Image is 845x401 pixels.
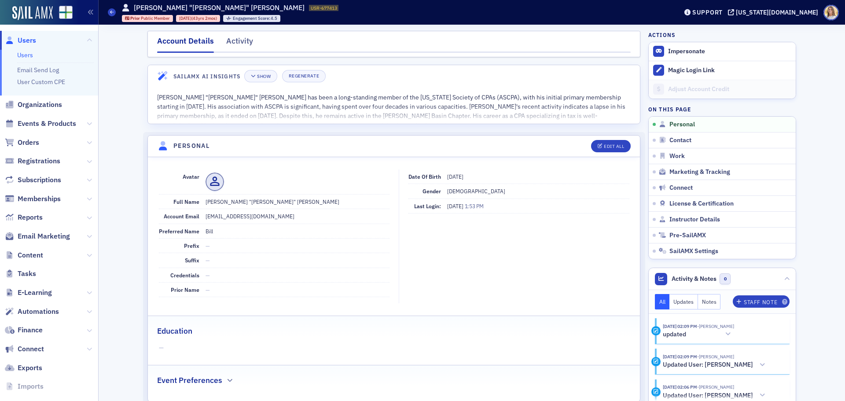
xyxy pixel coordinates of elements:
[164,213,199,220] span: Account Email
[663,331,686,338] h5: updated
[12,6,53,20] img: SailAMX
[5,344,44,354] a: Connect
[233,16,278,21] div: 4.5
[697,384,734,390] span: Bill Puckett
[170,272,199,279] span: Credentials
[720,273,731,284] span: 0
[5,382,44,391] a: Imports
[311,5,337,11] span: USR-677413
[53,6,73,21] a: View Homepage
[176,15,220,22] div: 1982-05-18 00:00:00
[18,194,61,204] span: Memberships
[648,105,796,113] h4: On this page
[669,152,685,160] span: Work
[736,8,818,16] div: [US_STATE][DOMAIN_NAME]
[18,138,39,147] span: Orders
[171,286,199,293] span: Prior Name
[206,286,210,293] span: —
[17,51,33,59] a: Users
[5,288,52,298] a: E-Learning
[663,384,697,390] time: 8/12/2025 02:06 PM
[5,307,59,316] a: Automations
[408,173,441,180] span: Date of Birth
[651,357,661,366] div: Activity
[122,15,173,22] div: Prior: Prior: Public Member
[669,216,720,224] span: Instructor Details
[59,6,73,19] img: SailAMX
[692,8,723,16] div: Support
[125,15,170,21] a: Prior Public Member
[157,325,192,337] h2: Education
[663,330,734,339] button: updated
[18,250,43,260] span: Content
[18,307,59,316] span: Automations
[173,141,209,151] h4: Personal
[206,224,389,238] dd: Bill
[414,202,441,210] span: Last Login:
[649,61,796,80] button: Magic Login Link
[5,363,42,373] a: Exports
[669,200,734,208] span: License & Certification
[697,323,734,329] span: Bill Puckett
[651,387,661,397] div: Activity
[18,119,76,129] span: Events & Products
[5,269,36,279] a: Tasks
[183,173,199,180] span: Avatar
[669,168,730,176] span: Marketing & Tracking
[5,175,61,185] a: Subscriptions
[728,9,821,15] button: [US_STATE][DOMAIN_NAME]
[5,250,43,260] a: Content
[663,323,697,329] time: 8/12/2025 02:09 PM
[157,375,222,386] h2: Event Preferences
[18,382,44,391] span: Imports
[18,269,36,279] span: Tasks
[18,100,62,110] span: Organizations
[18,36,36,45] span: Users
[173,198,199,205] span: Full Name
[206,272,210,279] span: —
[697,353,734,360] span: Bill Puckett
[18,175,61,185] span: Subscriptions
[447,202,465,210] span: [DATE]
[733,295,790,308] button: Staff Note
[282,70,326,82] button: Regenerate
[663,361,768,370] button: Updated User: [PERSON_NAME]
[159,228,199,235] span: Preferred Name
[18,325,43,335] span: Finance
[18,213,43,222] span: Reports
[668,48,705,55] button: Impersonate
[648,31,676,39] h4: Actions
[447,184,629,198] dd: [DEMOGRAPHIC_DATA]
[669,232,706,239] span: Pre-SailAMX
[257,74,271,79] div: Show
[823,5,839,20] span: Profile
[744,300,777,305] div: Staff Note
[668,66,791,74] div: Magic Login Link
[5,138,39,147] a: Orders
[672,274,716,283] span: Activity & Notes
[663,361,753,369] h5: Updated User: [PERSON_NAME]
[18,156,60,166] span: Registrations
[141,15,170,21] span: Public Member
[157,35,214,53] div: Account Details
[17,66,59,74] a: Email Send Log
[233,15,271,21] span: Engagement Score :
[604,144,624,149] div: Edit All
[649,80,796,99] a: Adjust Account Credit
[159,343,629,353] span: —
[465,202,484,210] span: 1:53 PM
[5,119,76,129] a: Events & Products
[18,363,42,373] span: Exports
[447,173,463,180] span: [DATE]
[651,326,661,335] div: Update
[668,85,791,93] div: Adjust Account Credit
[5,36,36,45] a: Users
[5,213,43,222] a: Reports
[669,294,698,309] button: Updates
[179,15,191,21] span: [DATE]
[206,242,210,249] span: —
[5,156,60,166] a: Registrations
[422,188,441,195] span: Gender
[18,288,52,298] span: E-Learning
[18,344,44,354] span: Connect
